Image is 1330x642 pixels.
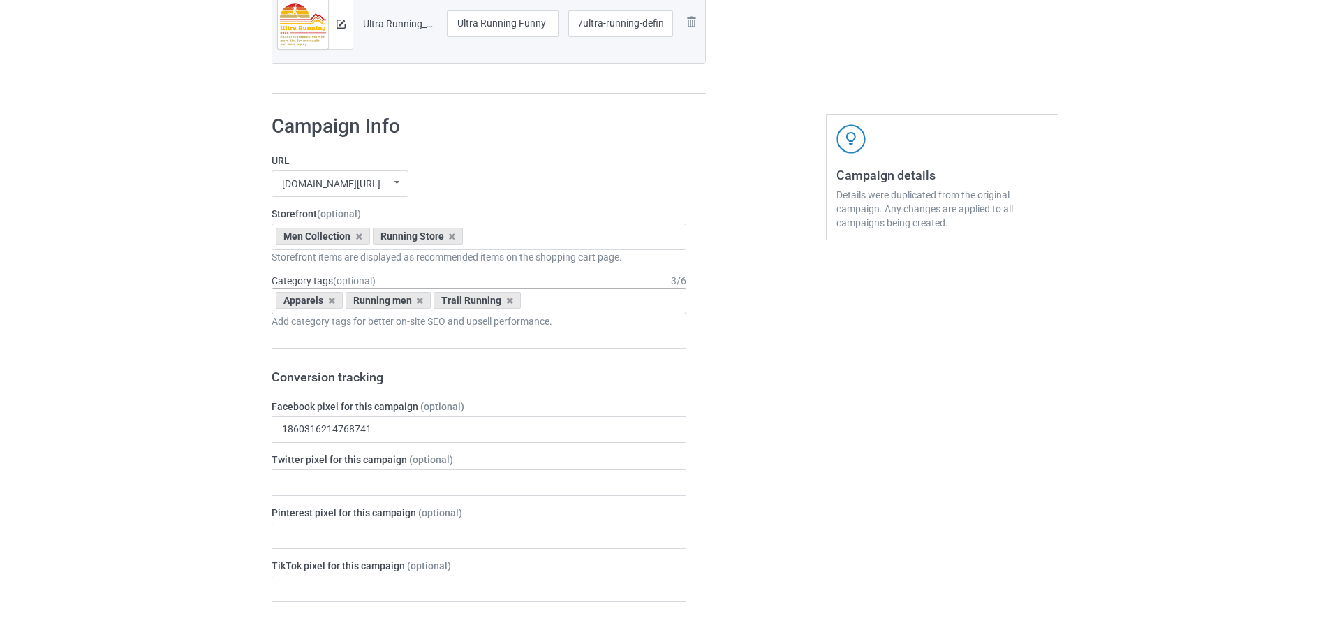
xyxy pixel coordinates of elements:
div: Running men [346,292,431,309]
img: svg+xml;base64,PD94bWwgdmVyc2lvbj0iMS4wIiBlbmNvZGluZz0iVVRGLTgiPz4KPHN2ZyB3aWR0aD0iMjhweCIgaGVpZ2... [683,13,700,30]
span: (optional) [317,208,361,219]
div: Apparels [276,292,343,309]
label: Pinterest pixel for this campaign [272,506,686,520]
span: (optional) [333,275,376,286]
span: (optional) [418,507,462,518]
div: Storefront items are displayed as recommended items on the shopping cart page. [272,250,686,264]
span: (optional) [407,560,451,571]
div: Details were duplicated from the original campaign. Any changes are applied to all campaigns bein... [836,188,1048,230]
label: Facebook pixel for this campaign [272,400,686,414]
label: URL [272,154,686,168]
div: Trail Running [434,292,521,309]
div: Add category tags for better on-site SEO and upsell performance. [272,314,686,328]
label: Category tags [272,274,376,288]
label: TikTok pixel for this campaign [272,559,686,573]
label: Twitter pixel for this campaign [272,453,686,467]
h3: Conversion tracking [272,369,686,385]
h3: Campaign details [836,167,1048,183]
div: Ultra Running_upscayl_4x_upscayl-standard-4x.png [363,17,437,31]
label: Storefront [272,207,686,221]
span: (optional) [409,454,453,465]
img: svg+xml;base64,PD94bWwgdmVyc2lvbj0iMS4wIiBlbmNvZGluZz0iVVRGLTgiPz4KPHN2ZyB3aWR0aD0iNDJweCIgaGVpZ2... [836,124,866,154]
img: svg+xml;base64,PD94bWwgdmVyc2lvbj0iMS4wIiBlbmNvZGluZz0iVVRGLTgiPz4KPHN2ZyB3aWR0aD0iMTRweCIgaGVpZ2... [337,20,346,29]
div: Running Store [373,228,464,245]
div: Men Collection [276,228,370,245]
div: 3 / 6 [671,274,686,288]
span: (optional) [420,401,464,412]
div: [DOMAIN_NAME][URL] [282,179,380,189]
h1: Campaign Info [272,114,686,139]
